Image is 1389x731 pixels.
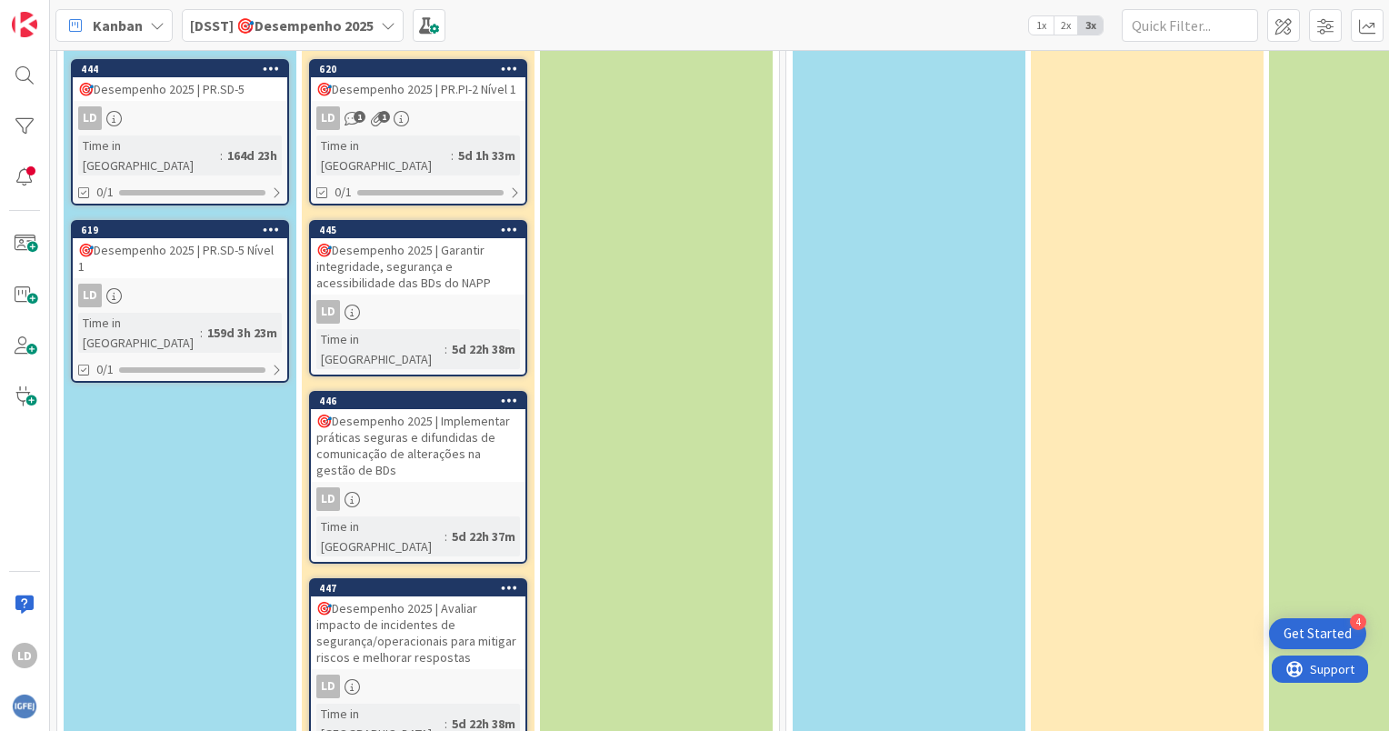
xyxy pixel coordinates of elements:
div: LD [311,300,525,324]
span: 2x [1054,16,1078,35]
div: 5d 22h 38m [447,339,520,359]
div: 🎯Desempenho 2025 | PR.SD-5 Nível 1 [73,238,287,278]
div: Time in [GEOGRAPHIC_DATA] [78,135,220,175]
div: 5d 22h 37m [447,526,520,546]
div: 4 [1350,614,1366,630]
div: 5d 1h 33m [454,145,520,165]
div: Time in [GEOGRAPHIC_DATA] [316,329,445,369]
a: 445🎯Desempenho 2025 | Garantir integridade, segurança e acessibilidade das BDs do NAPPLDTime in [... [309,220,527,376]
div: 🎯Desempenho 2025 | PR.PI-2 Nível 1 [311,77,525,101]
a: 446🎯Desempenho 2025 | Implementar práticas seguras e difundidas de comunicação de alterações na g... [309,391,527,564]
span: : [445,526,447,546]
span: 1 [354,111,365,123]
div: Time in [GEOGRAPHIC_DATA] [78,313,200,353]
div: LD [311,487,525,511]
div: 159d 3h 23m [203,323,282,343]
div: LD [78,106,102,130]
div: 619 [81,224,287,236]
span: 1x [1029,16,1054,35]
div: 444 [81,63,287,75]
div: 619 [73,222,287,238]
div: LD [316,300,340,324]
div: LD [316,106,340,130]
div: Time in [GEOGRAPHIC_DATA] [316,516,445,556]
span: 0/1 [335,183,352,202]
div: 444 [73,61,287,77]
span: 0/1 [96,360,114,379]
b: [DSST] 🎯Desempenho 2025 [190,16,374,35]
span: 1 [378,111,390,123]
div: 447 [319,582,525,595]
div: LD [12,643,37,668]
div: LD [73,284,287,307]
span: Support [38,3,83,25]
span: 0/1 [96,183,114,202]
img: Visit kanbanzone.com [12,12,37,37]
div: 444🎯Desempenho 2025 | PR.SD-5 [73,61,287,101]
div: Open Get Started checklist, remaining modules: 4 [1269,618,1366,649]
a: 620🎯Desempenho 2025 | PR.PI-2 Nível 1LDTime in [GEOGRAPHIC_DATA]:5d 1h 33m0/1 [309,59,527,205]
div: LD [73,106,287,130]
div: 620 [311,61,525,77]
span: 3x [1078,16,1103,35]
div: 🎯Desempenho 2025 | Avaliar impacto de incidentes de segurança/operacionais para mitigar riscos e ... [311,596,525,669]
div: 446 [319,395,525,407]
div: 619🎯Desempenho 2025 | PR.SD-5 Nível 1 [73,222,287,278]
div: LD [311,106,525,130]
span: : [220,145,223,165]
div: 445🎯Desempenho 2025 | Garantir integridade, segurança e acessibilidade das BDs do NAPP [311,222,525,295]
div: 446 [311,393,525,409]
div: 445 [311,222,525,238]
div: 445 [319,224,525,236]
div: Get Started [1284,625,1352,643]
span: : [200,323,203,343]
img: avatar [12,694,37,719]
a: 444🎯Desempenho 2025 | PR.SD-5LDTime in [GEOGRAPHIC_DATA]:164d 23h0/1 [71,59,289,205]
div: LD [316,487,340,511]
input: Quick Filter... [1122,9,1258,42]
div: 620 [319,63,525,75]
span: Kanban [93,15,143,36]
div: LD [311,675,525,698]
span: : [451,145,454,165]
div: 447🎯Desempenho 2025 | Avaliar impacto de incidentes de segurança/operacionais para mitigar riscos... [311,580,525,669]
div: 🎯Desempenho 2025 | PR.SD-5 [73,77,287,101]
div: 164d 23h [223,145,282,165]
div: 620🎯Desempenho 2025 | PR.PI-2 Nível 1 [311,61,525,101]
div: Time in [GEOGRAPHIC_DATA] [316,135,451,175]
span: : [445,339,447,359]
a: 619🎯Desempenho 2025 | PR.SD-5 Nível 1LDTime in [GEOGRAPHIC_DATA]:159d 3h 23m0/1 [71,220,289,383]
div: LD [316,675,340,698]
div: 447 [311,580,525,596]
div: 🎯Desempenho 2025 | Garantir integridade, segurança e acessibilidade das BDs do NAPP [311,238,525,295]
div: 446🎯Desempenho 2025 | Implementar práticas seguras e difundidas de comunicação de alterações na g... [311,393,525,482]
div: 🎯Desempenho 2025 | Implementar práticas seguras e difundidas de comunicação de alterações na gest... [311,409,525,482]
div: LD [78,284,102,307]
